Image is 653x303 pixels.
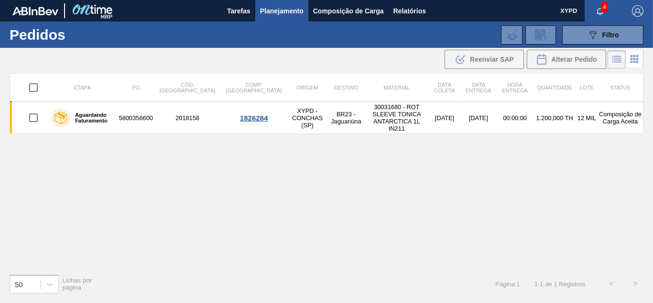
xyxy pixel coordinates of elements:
[527,50,606,69] div: Alterar Pedido
[74,85,91,90] span: Etapa
[118,102,154,134] td: 5800356600
[429,102,460,134] td: [DATE]
[562,25,643,45] button: Filtro
[260,5,304,17] span: Planejamento
[608,50,626,68] div: Visão em Lista
[393,5,426,17] span: Relatórios
[623,272,647,296] button: >
[327,102,365,134] td: BR23 - Jaguariúna
[525,25,556,45] div: Solicitação de Revisão de Pedidos
[154,102,220,134] td: 2018158
[495,281,520,288] span: Página : 1
[632,5,643,17] img: Logout
[601,2,608,12] span: 4
[70,112,114,123] label: Aguardando Faturamento
[466,82,491,93] span: Data entrega
[598,102,643,134] td: Composição de Carga Aceita
[383,85,410,90] span: Material
[460,102,497,134] td: [DATE]
[610,85,630,90] span: Status
[365,102,429,134] td: 30031680 - ROT SLEEVE TONICA ANTARCTICA 1L IN211
[227,5,250,17] span: Tarefas
[313,5,384,17] span: Composição de Carga
[445,50,524,69] div: Reenviar SAP
[533,102,576,134] td: 1.200,000 TH
[501,25,522,45] div: Importar Negociações dos Pedidos
[502,82,528,93] span: Hora Entrega
[576,102,598,134] td: 12 MIL
[599,272,623,296] button: <
[497,102,533,134] td: 00:00:00
[602,31,619,39] span: Filtro
[334,85,358,90] span: Destino
[15,280,23,288] div: 50
[63,277,92,291] span: Linhas por página
[534,281,585,288] span: 1 - 1 de 1 Registros
[537,85,572,90] span: Quantidade
[551,56,597,63] span: Alterar Pedido
[580,85,594,90] span: Lote
[226,82,282,93] span: Comp. [GEOGRAPHIC_DATA]
[585,4,615,18] button: Notificações
[296,85,318,90] span: Origem
[287,102,327,134] td: XYPD - CONCHAS (SP)
[222,114,286,122] div: 1826284
[626,50,643,68] div: Visão em Cards
[10,102,643,134] a: Aguardando Faturamento58003566002018158XYPD - CONCHAS (SP)BR23 - Jaguariúna30031680 - ROT SLEEVE ...
[132,85,140,90] span: PO
[434,82,455,93] span: Data coleta
[470,56,514,63] span: Reenviar SAP
[160,82,215,93] span: Cód. [GEOGRAPHIC_DATA]
[12,7,58,15] img: TNhmsLtSVTkK8tSr43FrP2fwEKptu5GPRR3wAAAABJRU5ErkJggg==
[10,29,143,40] h1: Pedidos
